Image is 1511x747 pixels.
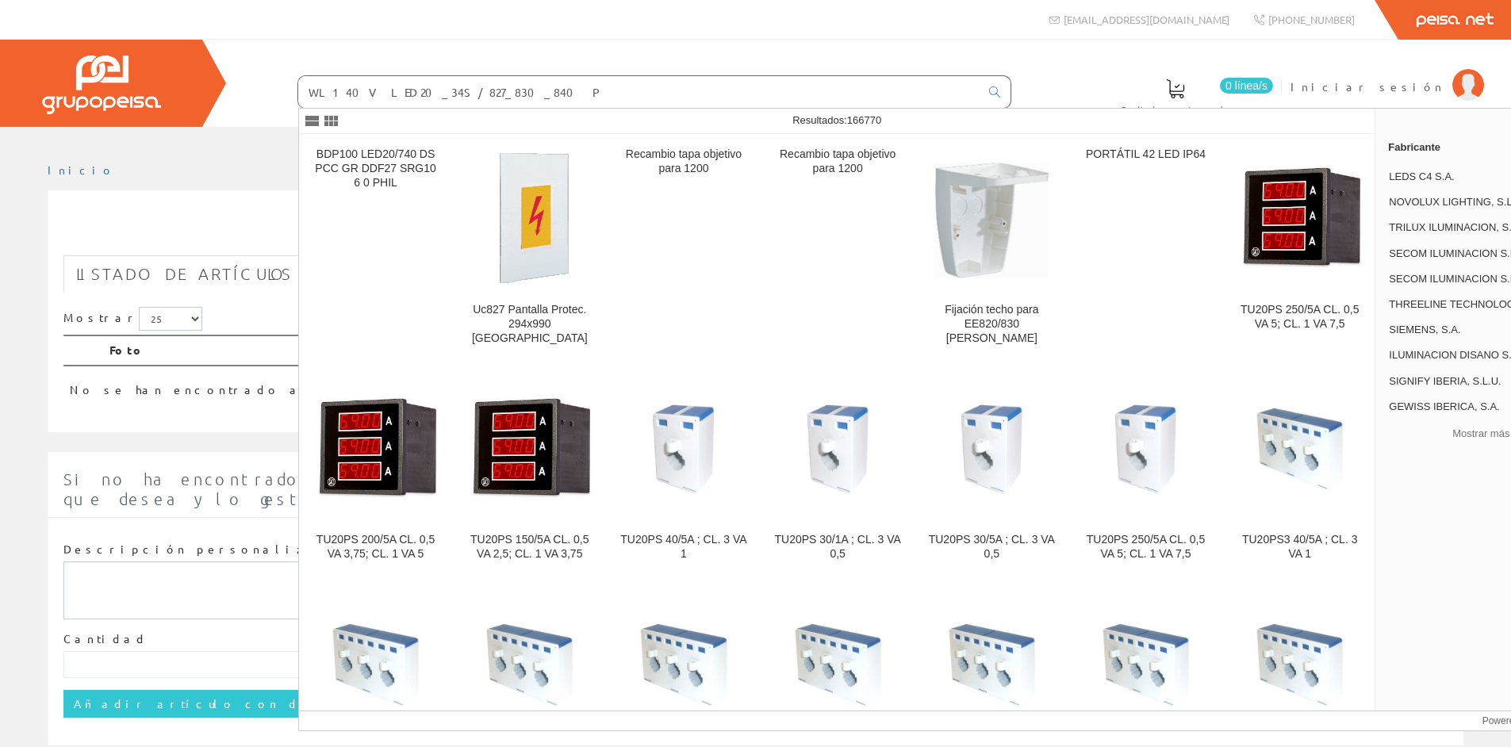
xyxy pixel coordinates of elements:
label: Mostrar [63,307,202,331]
div: TU20PS 250/5A CL. 0,5 VA 5; CL. 1 VA 7,5 [1082,533,1210,561]
td: No se han encontrado artículos, pruebe con otra búsqueda [63,366,1301,404]
a: Recambio tapa objetivo para 1200 [761,135,915,364]
a: TU20PS 30/5A ; CL. 3 VA 0,5 TU20PS 30/5A ; CL. 3 VA 0,5 [915,365,1068,580]
a: Iniciar sesión [1290,66,1484,81]
a: Uc827 Pantalla Protec. 294x990 Hager Uc827 Pantalla Protec. 294x990 [GEOGRAPHIC_DATA] [453,135,606,364]
span: [PHONE_NUMBER] [1268,13,1355,26]
img: TU20PS 250/5A CL. 0,5 VA 5; CL. 1 VA 7,5 [1236,167,1363,270]
img: Uc827 Pantalla Protec. 294x990 Hager [485,150,575,289]
img: TU20PS3 150/5A CL. 0,5 VA 1; CL. 1 VA 1,5 [774,601,902,729]
div: TU20PS 200/5A CL. 0,5 VA 3,75; CL. 1 VA 5 [312,533,439,561]
input: Añadir artículo con descripción personalizada [63,690,581,717]
label: Cantidad [63,631,148,647]
a: Listado de artículos [63,255,305,293]
a: Fijación techo para EE820/830 blanco Fijación techo para EE820/830 [PERSON_NAME] [915,135,1068,364]
span: Resultados: [792,114,881,126]
a: PORTÁTIL 42 LED IP64 [1069,135,1222,364]
div: TU20PS 40/5A ; CL. 3 VA 1 [619,533,747,561]
img: TU20PS3 100/5A ; CL. 1 VA 1,25; CL. 3 VA 1,5 [1082,601,1210,729]
div: TU20PS 30/1A ; CL. 3 VA 0,5 [774,533,902,561]
img: TU20PS 250/5A CL. 0,5 VA 5; CL. 1 VA 7,5 [1082,385,1210,513]
div: BDP100 LED20/740 DS PCC GR DDF27 SRG10 6 0 PHIL [312,147,439,190]
a: TU20PS 250/5A CL. 0,5 VA 5; CL. 1 VA 7,5 TU20PS 250/5A CL. 0,5 VA 5; CL. 1 VA 7,5 [1069,365,1222,580]
img: TU20PS 30/1A ; CL. 3 VA 0,5 [774,385,902,513]
img: TU20PS 150/5A CL. 0,5 VA 2,5; CL. 1 VA 3,75 [466,398,593,500]
a: Recambio tapa objetivo para 1200 [607,135,760,364]
select: Mostrar [139,307,202,331]
span: 166770 [847,114,881,126]
a: TU20PS3 40/5A ; CL. 3 VA 1 TU20PS3 40/5A ; CL. 3 VA 1 [1223,365,1376,580]
span: Si no ha encontrado algún artículo en nuestro catálogo introduzca aquí la cantidad y la descripci... [63,469,1444,508]
img: Fijación techo para EE820/830 blanco [928,155,1056,282]
span: [EMAIL_ADDRESS][DOMAIN_NAME] [1064,13,1229,26]
a: TU20PS 40/5A ; CL. 3 VA 1 TU20PS 40/5A ; CL. 3 VA 1 [607,365,760,580]
div: TU20PS 30/5A ; CL. 3 VA 0,5 [928,533,1056,561]
img: TU20PS3 30/5A ; CL. 3 VA 0,5 [312,601,439,729]
img: TU20PS3 40/5A ; CL. 3 VA 1 [1236,385,1363,513]
th: Foto [103,335,1301,366]
h1: WL140V LED20_34S/827_830_840 PSU WH [63,216,1448,247]
img: TU20PS3 250/5A CL. 0,5 VA 2,5; CL. 1 VA 3,75 [466,601,593,729]
span: Iniciar sesión [1290,79,1444,94]
img: Grupo Peisa [42,56,161,114]
a: TU20PS 30/1A ; CL. 3 VA 0,5 TU20PS 30/1A ; CL. 3 VA 0,5 [761,365,915,580]
div: Fijación techo para EE820/830 [PERSON_NAME] [928,303,1056,346]
input: Buscar ... [298,76,980,108]
div: TU20PS3 40/5A ; CL. 3 VA 1 [1236,533,1363,561]
img: TU20PS 40/5A ; CL. 3 VA 1 [619,385,747,513]
div: TU20PS 250/5A CL. 0,5 VA 5; CL. 1 VA 7,5 [1236,303,1363,331]
div: Recambio tapa objetivo para 1200 [619,147,747,176]
div: TU20PS 150/5A CL. 0,5 VA 2,5; CL. 1 VA 3,75 [466,533,593,561]
a: TU20PS 150/5A CL. 0,5 VA 2,5; CL. 1 VA 3,75 TU20PS 150/5A CL. 0,5 VA 2,5; CL. 1 VA 3,75 [453,365,606,580]
img: TU20PS3 200/5A CL. 0,5 VA 1,5; CL. 1 VA 2,5 [619,601,747,729]
img: TU20PS3 75/5A ; CL. 1 VA 1; CL. 3 VA 1,5 [1236,601,1363,729]
a: Inicio [48,163,115,177]
div: Uc827 Pantalla Protec. 294x990 [GEOGRAPHIC_DATA] [466,303,593,346]
span: Pedido actual [1122,102,1229,117]
a: TU20PS 200/5A CL. 0,5 VA 3,75; CL. 1 VA 5 TU20PS 200/5A CL. 0,5 VA 3,75; CL. 1 VA 5 [299,365,452,580]
a: TU20PS 250/5A CL. 0,5 VA 5; CL. 1 VA 7,5 TU20PS 250/5A CL. 0,5 VA 5; CL. 1 VA 7,5 [1223,135,1376,364]
a: BDP100 LED20/740 DS PCC GR DDF27 SRG10 6 0 PHIL [299,135,452,364]
label: Descripción personalizada [63,542,345,557]
span: 0 línea/s [1220,78,1273,94]
img: TU20PS 30/5A ; CL. 3 VA 0,5 [928,385,1056,513]
img: TU20PS 200/5A CL. 0,5 VA 3,75; CL. 1 VA 5 [312,398,439,500]
div: PORTÁTIL 42 LED IP64 [1082,147,1210,162]
div: Recambio tapa objetivo para 1200 [774,147,902,176]
img: TU20PS3 125/5A CL. 0,5 VA 1; CL. 1 VA 1,5 [928,601,1056,729]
